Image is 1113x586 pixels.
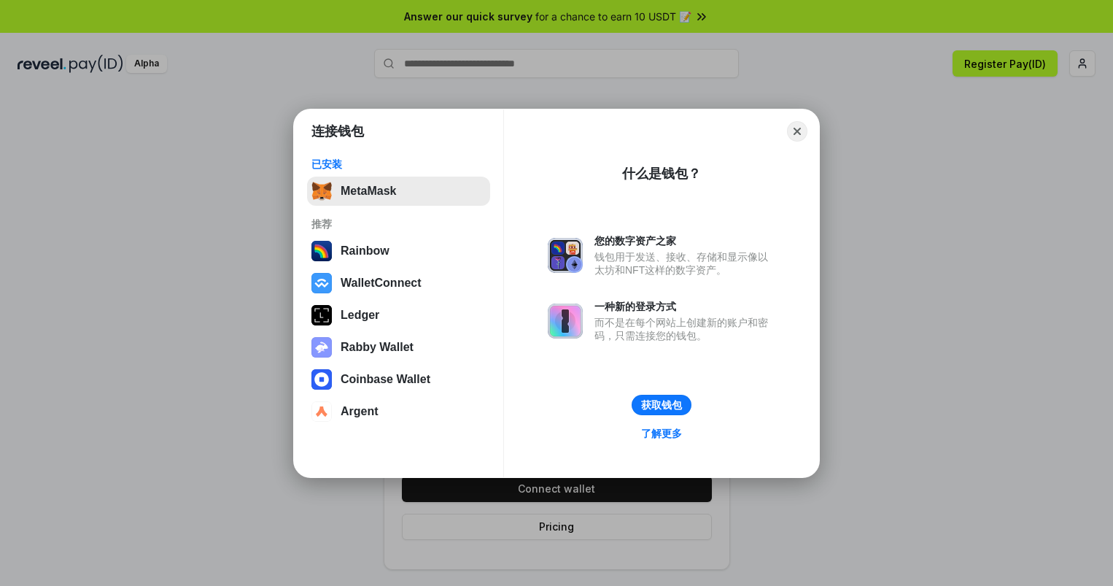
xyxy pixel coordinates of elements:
div: Argent [341,405,379,418]
img: svg+xml,%3Csvg%20xmlns%3D%22http%3A%2F%2Fwww.w3.org%2F2000%2Fsvg%22%20fill%3D%22none%22%20viewBox... [548,238,583,273]
div: 钱包用于发送、接收、存储和显示像以太坊和NFT这样的数字资产。 [594,250,775,277]
button: Ledger [307,301,490,330]
div: WalletConnect [341,277,422,290]
img: svg+xml,%3Csvg%20xmlns%3D%22http%3A%2F%2Fwww.w3.org%2F2000%2Fsvg%22%20fill%3D%22none%22%20viewBox... [311,337,332,358]
img: svg+xml,%3Csvg%20width%3D%2228%22%20height%3D%2228%22%20viewBox%3D%220%200%2028%2028%22%20fill%3D... [311,273,332,293]
div: Ledger [341,309,379,322]
img: svg+xml,%3Csvg%20fill%3D%22none%22%20height%3D%2233%22%20viewBox%3D%220%200%2035%2033%22%20width%... [311,181,332,201]
button: Rainbow [307,236,490,266]
div: 了解更多 [641,427,682,440]
button: Close [787,121,807,142]
button: Coinbase Wallet [307,365,490,394]
div: 获取钱包 [641,398,682,412]
img: svg+xml,%3Csvg%20xmlns%3D%22http%3A%2F%2Fwww.w3.org%2F2000%2Fsvg%22%20fill%3D%22none%22%20viewBox... [548,304,583,339]
button: MetaMask [307,177,490,206]
div: Rainbow [341,244,389,258]
img: svg+xml,%3Csvg%20width%3D%2228%22%20height%3D%2228%22%20viewBox%3D%220%200%2028%2028%22%20fill%3D... [311,401,332,422]
div: Rabby Wallet [341,341,414,354]
div: 而不是在每个网站上创建新的账户和密码，只需连接您的钱包。 [594,316,775,342]
div: Coinbase Wallet [341,373,430,386]
div: 什么是钱包？ [622,165,701,182]
h1: 连接钱包 [311,123,364,140]
div: 您的数字资产之家 [594,234,775,247]
a: 了解更多 [632,424,691,443]
img: svg+xml,%3Csvg%20width%3D%22120%22%20height%3D%22120%22%20viewBox%3D%220%200%20120%20120%22%20fil... [311,241,332,261]
div: 一种新的登录方式 [594,300,775,313]
div: 推荐 [311,217,486,231]
img: svg+xml,%3Csvg%20xmlns%3D%22http%3A%2F%2Fwww.w3.org%2F2000%2Fsvg%22%20width%3D%2228%22%20height%3... [311,305,332,325]
img: svg+xml,%3Csvg%20width%3D%2228%22%20height%3D%2228%22%20viewBox%3D%220%200%2028%2028%22%20fill%3D... [311,369,332,390]
button: Rabby Wallet [307,333,490,362]
button: WalletConnect [307,269,490,298]
button: 获取钱包 [632,395,691,415]
button: Argent [307,397,490,426]
div: MetaMask [341,185,396,198]
div: 已安装 [311,158,486,171]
